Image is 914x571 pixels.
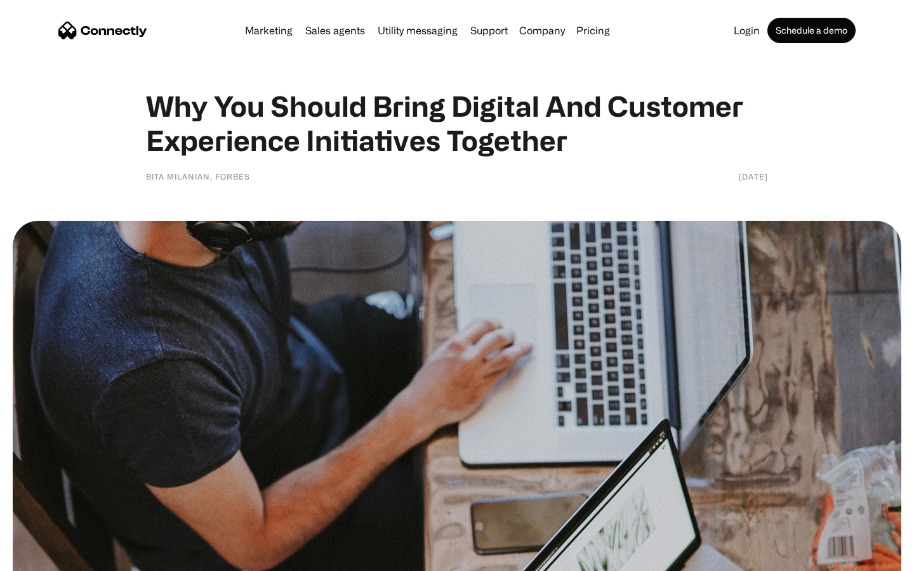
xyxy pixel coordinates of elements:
[13,549,76,567] aside: Language selected: English
[465,25,513,36] a: Support
[146,89,768,157] h1: Why You Should Bring Digital And Customer Experience Initiatives Together
[146,170,250,183] div: Bita Milanian, Forbes
[240,25,298,36] a: Marketing
[571,25,615,36] a: Pricing
[25,549,76,567] ul: Language list
[739,170,768,183] div: [DATE]
[373,25,463,36] a: Utility messaging
[729,25,765,36] a: Login
[767,18,856,43] a: Schedule a demo
[519,22,565,39] div: Company
[300,25,370,36] a: Sales agents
